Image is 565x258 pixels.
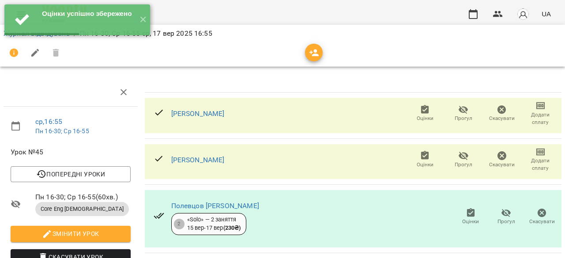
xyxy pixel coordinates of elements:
span: Скасувати [529,218,555,225]
span: Змінити урок [18,228,124,239]
span: Прогул [455,115,472,122]
button: Прогул [444,101,482,126]
button: Додати сплату [521,147,560,172]
button: Попередні уроки [11,166,131,182]
span: Оцінки [462,218,479,225]
button: Скасувати [483,147,521,172]
img: avatar_s.png [517,8,529,20]
a: Полевцов [PERSON_NAME] [171,202,259,210]
a: [PERSON_NAME] [171,109,225,118]
a: ср , 16:55 [35,117,62,126]
span: Прогул [497,218,515,225]
span: Скасувати [489,161,515,168]
button: Прогул [444,147,482,172]
div: 2 [174,219,185,229]
span: Core Eng [DEMOGRAPHIC_DATA] [35,205,129,213]
nav: breadcrumb [4,28,561,39]
span: Прогул [455,161,472,168]
span: Оцінки [417,115,433,122]
span: Попередні уроки [18,169,124,179]
a: [PERSON_NAME] [171,156,225,164]
b: ( 230 ₴ ) [223,224,241,231]
span: Пн 16-30; Ср 16-55 ( 60 хв. ) [35,192,131,202]
button: UA [538,6,554,22]
span: Додати сплату [527,111,554,126]
div: «Solo» — 2 заняття 15 вер - 17 вер [187,216,241,232]
span: Додати сплату [527,157,554,172]
button: Скасувати [483,101,521,126]
div: Оцінки успішно збережено [42,9,132,19]
button: Оцінки [406,101,444,126]
span: Скасувати [489,115,515,122]
button: Прогул [489,205,524,229]
button: Змінити урок [11,226,131,242]
button: Оцінки [453,205,489,229]
button: Скасувати [524,205,560,229]
button: Додати сплату [521,101,560,126]
span: Урок №45 [11,147,131,157]
button: Оцінки [406,147,444,172]
a: Пн 16-30; Ср 16-55 [35,127,89,135]
span: UA [542,9,551,19]
span: Оцінки [417,161,433,168]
